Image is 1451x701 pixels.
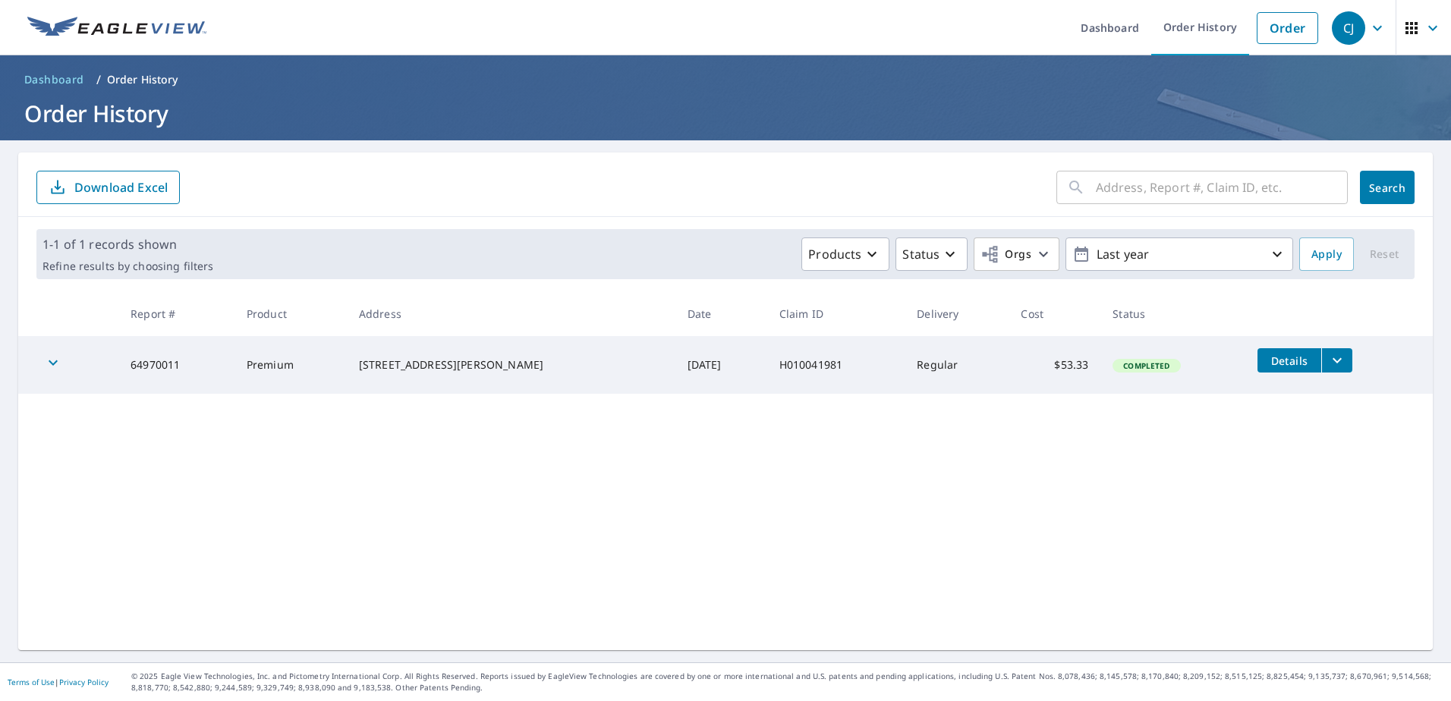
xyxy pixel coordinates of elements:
span: Apply [1311,245,1342,264]
li: / [96,71,101,89]
td: [DATE] [675,336,767,394]
span: Details [1267,354,1312,368]
span: Completed [1114,360,1179,371]
button: Download Excel [36,171,180,204]
span: Dashboard [24,72,84,87]
td: $53.33 [1009,336,1100,394]
button: detailsBtn-64970011 [1257,348,1321,373]
p: © 2025 Eagle View Technologies, Inc. and Pictometry International Corp. All Rights Reserved. Repo... [131,671,1443,693]
td: Premium [234,336,347,394]
p: Refine results by choosing filters [42,259,213,273]
td: H010041981 [767,336,905,394]
a: Privacy Policy [59,677,109,687]
a: Dashboard [18,68,90,92]
img: EV Logo [27,17,206,39]
h1: Order History [18,98,1433,129]
nav: breadcrumb [18,68,1433,92]
p: Status [902,245,940,263]
span: Search [1372,181,1402,195]
button: Orgs [974,237,1059,271]
p: Products [808,245,861,263]
button: Search [1360,171,1415,204]
th: Date [675,291,767,336]
th: Product [234,291,347,336]
th: Cost [1009,291,1100,336]
button: Status [895,237,968,271]
th: Delivery [905,291,1009,336]
div: CJ [1332,11,1365,45]
p: Download Excel [74,179,168,196]
a: Order [1257,12,1318,44]
div: [STREET_ADDRESS][PERSON_NAME] [359,357,663,373]
p: 1-1 of 1 records shown [42,235,213,253]
th: Address [347,291,675,336]
button: Apply [1299,237,1354,271]
button: filesDropdownBtn-64970011 [1321,348,1352,373]
button: Products [801,237,889,271]
td: Regular [905,336,1009,394]
th: Status [1100,291,1245,336]
span: Orgs [980,245,1031,264]
input: Address, Report #, Claim ID, etc. [1096,166,1348,209]
button: Last year [1065,237,1293,271]
th: Claim ID [767,291,905,336]
p: Order History [107,72,178,87]
a: Terms of Use [8,677,55,687]
p: | [8,677,109,687]
p: Last year [1091,241,1268,268]
td: 64970011 [118,336,234,394]
th: Report # [118,291,234,336]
